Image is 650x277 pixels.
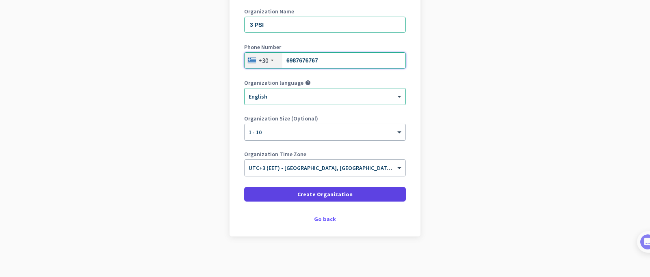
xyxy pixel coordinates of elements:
[305,80,311,86] i: help
[297,190,353,198] span: Create Organization
[244,80,303,86] label: Organization language
[244,9,406,14] label: Organization Name
[244,187,406,202] button: Create Organization
[244,17,406,33] input: What is the name of your organization?
[258,56,269,64] div: +30
[244,52,406,69] input: 21 2345 6789
[244,116,406,121] label: Organization Size (Optional)
[244,44,406,50] label: Phone Number
[244,151,406,157] label: Organization Time Zone
[244,216,406,222] div: Go back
